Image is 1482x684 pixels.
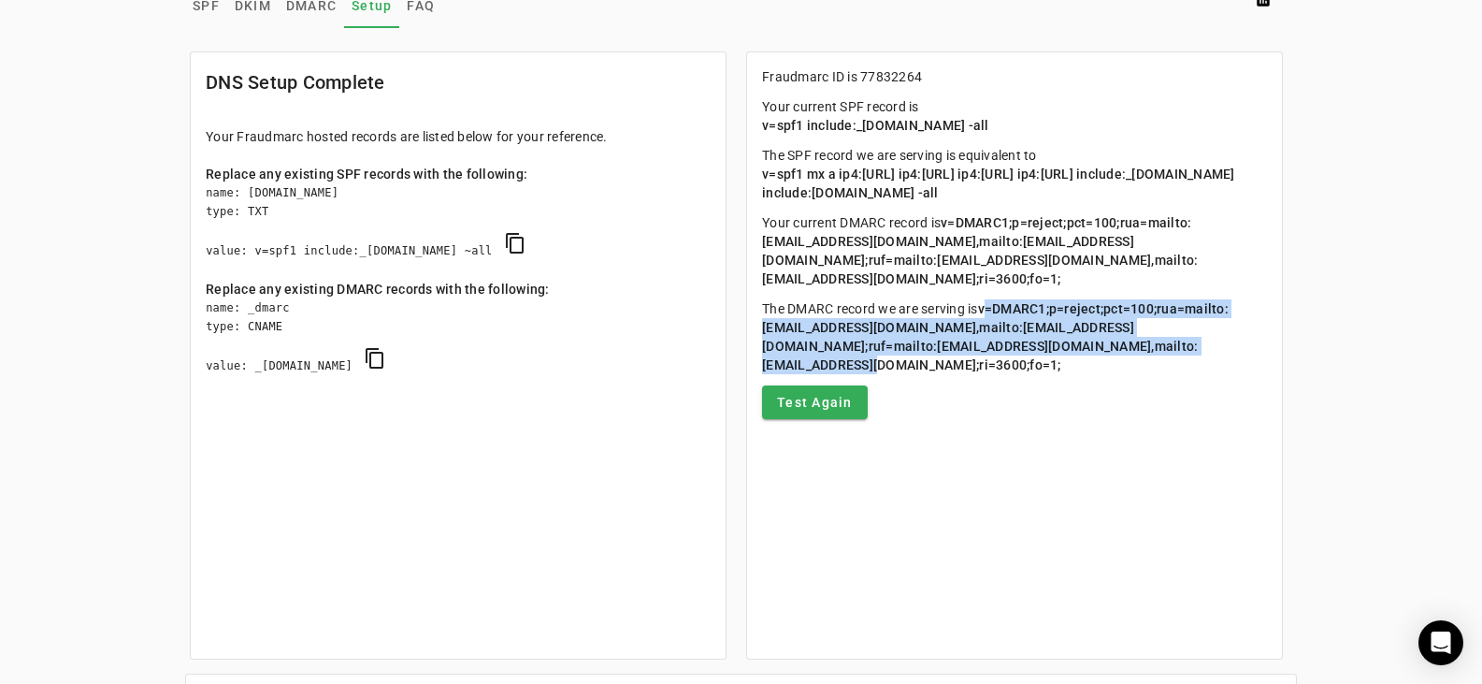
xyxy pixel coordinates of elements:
[762,146,1267,202] p: The SPF record we are serving is equivalent to
[206,183,711,280] div: name: [DOMAIN_NAME] type: TXT value: v=spf1 include:_[DOMAIN_NAME] ~all
[762,299,1267,374] p: The DMARC record we are serving is
[1418,620,1463,665] div: Open Intercom Messenger
[206,67,385,97] mat-card-title: DNS Setup Complete
[206,298,711,395] div: name: _dmarc type: CNAME value: _[DOMAIN_NAME]
[206,165,711,183] div: Replace any existing SPF records with the following:
[762,67,1267,86] p: Fraudmarc ID is 77832264
[762,97,1267,135] p: Your current SPF record is
[353,336,397,381] button: copy DMARC
[762,167,1238,200] span: v=spf1 mx a ip4:[URL] ip4:[URL] ip4:[URL] ip4:[URL] include:_[DOMAIN_NAME] include:[DOMAIN_NAME] ...
[493,221,538,266] button: copy SPF
[762,215,1198,286] span: v=DMARC1;p=reject;pct=100;rua=mailto:[EMAIL_ADDRESS][DOMAIN_NAME],mailto:[EMAIL_ADDRESS][DOMAIN_N...
[206,280,711,298] div: Replace any existing DMARC records with the following:
[762,301,1229,372] span: v=DMARC1;p=reject;pct=100;rua=mailto:[EMAIL_ADDRESS][DOMAIN_NAME],mailto:[EMAIL_ADDRESS][DOMAIN_N...
[762,118,989,133] span: v=spf1 include:_[DOMAIN_NAME] -all
[762,386,868,419] button: Test Again
[762,213,1267,288] p: Your current DMARC record is
[777,393,853,412] span: Test Again
[206,127,711,146] div: Your Fraudmarc hosted records are listed below for your reference.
